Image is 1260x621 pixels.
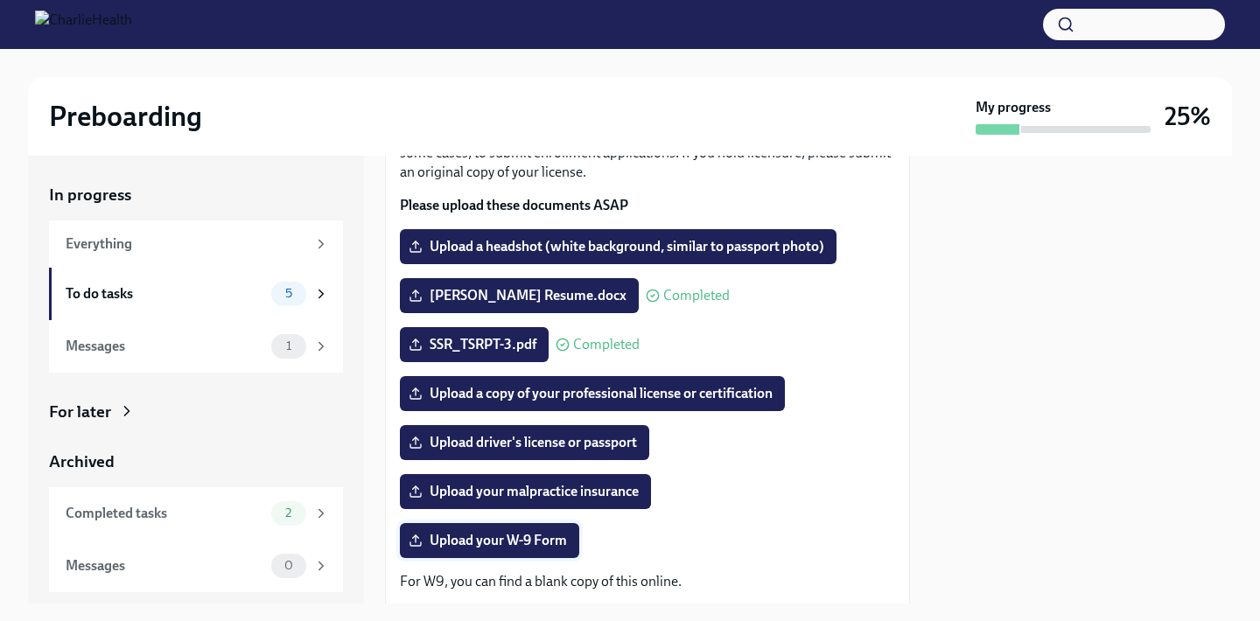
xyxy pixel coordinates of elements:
[400,327,549,362] label: SSR_TSRPT-3.pdf
[400,376,785,411] label: Upload a copy of your professional license or certification
[976,98,1051,117] strong: My progress
[66,556,264,576] div: Messages
[412,238,824,255] span: Upload a headshot (white background, similar to passport photo)
[66,234,306,254] div: Everything
[49,487,343,540] a: Completed tasks2
[66,337,264,356] div: Messages
[49,401,343,423] a: For later
[275,506,302,520] span: 2
[66,284,264,304] div: To do tasks
[49,184,343,206] a: In progress
[412,483,639,500] span: Upload your malpractice insurance
[412,336,536,353] span: SSR_TSRPT-3.pdf
[49,320,343,373] a: Messages1
[400,229,836,264] label: Upload a headshot (white background, similar to passport photo)
[400,474,651,509] label: Upload your malpractice insurance
[35,10,132,38] img: CharlieHealth
[412,532,567,549] span: Upload your W-9 Form
[400,572,895,591] p: For W9, you can find a blank copy of this online.
[400,197,628,213] strong: Please upload these documents ASAP
[49,220,343,268] a: Everything
[1165,101,1211,132] h3: 25%
[274,559,304,572] span: 0
[573,338,640,352] span: Completed
[49,99,202,134] h2: Preboarding
[400,278,639,313] label: [PERSON_NAME] Resume.docx
[49,268,343,320] a: To do tasks5
[400,425,649,460] label: Upload driver's license or passport
[412,287,626,304] span: [PERSON_NAME] Resume.docx
[412,434,637,451] span: Upload driver's license or passport
[66,504,264,523] div: Completed tasks
[400,523,579,558] label: Upload your W-9 Form
[275,287,303,300] span: 5
[49,540,343,592] a: Messages0
[412,385,773,402] span: Upload a copy of your professional license or certification
[49,401,111,423] div: For later
[49,450,343,473] a: Archived
[276,339,302,352] span: 1
[663,289,730,303] span: Completed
